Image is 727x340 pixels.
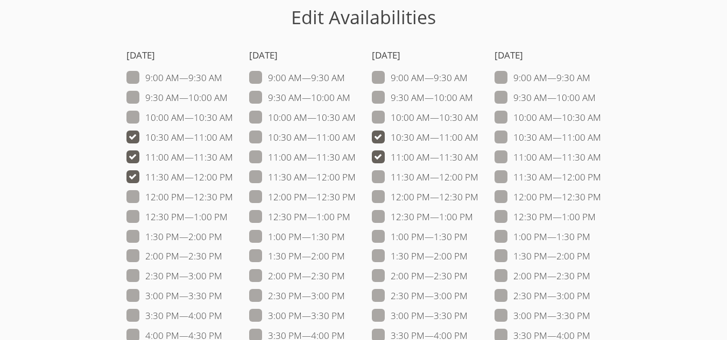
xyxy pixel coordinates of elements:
[126,48,233,62] h4: [DATE]
[126,170,233,184] label: 11:30 AM — 12:00 PM
[249,269,345,283] label: 2:00 PM — 2:30 PM
[495,111,601,125] label: 10:00 AM — 10:30 AM
[126,111,233,125] label: 10:00 AM — 10:30 AM
[126,289,222,303] label: 3:00 PM — 3:30 PM
[126,150,233,164] label: 11:00 AM — 11:30 AM
[372,249,468,263] label: 1:30 PM — 2:00 PM
[249,131,356,144] label: 10:30 AM — 11:00 AM
[372,309,468,323] label: 3:00 PM — 3:30 PM
[126,230,222,244] label: 1:30 PM — 2:00 PM
[126,91,228,105] label: 9:30 AM — 10:00 AM
[126,71,222,85] label: 9:00 AM — 9:30 AM
[372,111,478,125] label: 10:00 AM — 10:30 AM
[372,170,478,184] label: 11:30 AM — 12:00 PM
[495,230,590,244] label: 1:00 PM — 1:30 PM
[495,269,590,283] label: 2:00 PM — 2:30 PM
[372,71,468,85] label: 9:00 AM — 9:30 AM
[372,269,468,283] label: 2:00 PM — 2:30 PM
[372,91,473,105] label: 9:30 AM — 10:00 AM
[372,289,468,303] label: 2:30 PM — 3:00 PM
[249,111,356,125] label: 10:00 AM — 10:30 AM
[372,131,478,144] label: 10:30 AM — 11:00 AM
[249,91,350,105] label: 9:30 AM — 10:00 AM
[102,4,625,31] h1: Edit Availabilities
[249,210,350,224] label: 12:30 PM — 1:00 PM
[372,150,478,164] label: 11:00 AM — 11:30 AM
[495,210,596,224] label: 12:30 PM — 1:00 PM
[372,48,478,62] h4: [DATE]
[126,210,228,224] label: 12:30 PM — 1:00 PM
[126,309,222,323] label: 3:30 PM — 4:00 PM
[126,269,222,283] label: 2:30 PM — 3:00 PM
[249,230,345,244] label: 1:00 PM — 1:30 PM
[495,48,601,62] h4: [DATE]
[372,230,468,244] label: 1:00 PM — 1:30 PM
[372,210,473,224] label: 12:30 PM — 1:00 PM
[249,289,345,303] label: 2:30 PM — 3:00 PM
[495,309,590,323] label: 3:00 PM — 3:30 PM
[495,249,590,263] label: 1:30 PM — 2:00 PM
[495,150,601,164] label: 11:00 AM — 11:30 AM
[249,190,356,204] label: 12:00 PM — 12:30 PM
[249,309,345,323] label: 3:00 PM — 3:30 PM
[126,131,233,144] label: 10:30 AM — 11:00 AM
[249,150,356,164] label: 11:00 AM — 11:30 AM
[126,249,222,263] label: 2:00 PM — 2:30 PM
[495,170,601,184] label: 11:30 AM — 12:00 PM
[249,249,345,263] label: 1:30 PM — 2:00 PM
[126,190,233,204] label: 12:00 PM — 12:30 PM
[372,190,478,204] label: 12:00 PM — 12:30 PM
[495,131,601,144] label: 10:30 AM — 11:00 AM
[495,190,601,204] label: 12:00 PM — 12:30 PM
[495,289,590,303] label: 2:30 PM — 3:00 PM
[249,48,356,62] h4: [DATE]
[495,71,590,85] label: 9:00 AM — 9:30 AM
[249,71,345,85] label: 9:00 AM — 9:30 AM
[249,170,356,184] label: 11:30 AM — 12:00 PM
[495,91,596,105] label: 9:30 AM — 10:00 AM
